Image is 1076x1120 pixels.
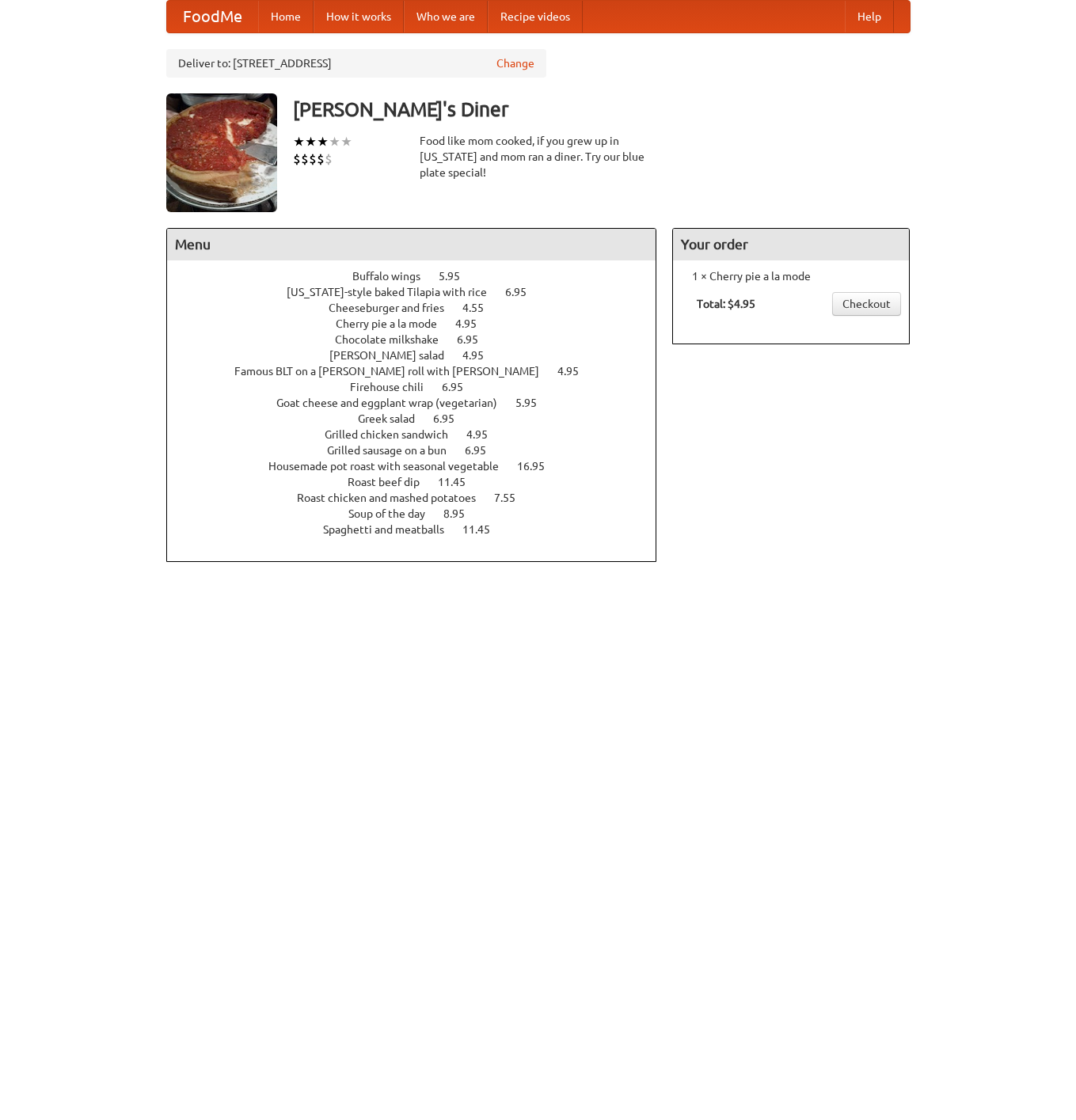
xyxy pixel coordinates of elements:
[348,507,494,520] a: Soup of the day 8.95
[314,1,404,32] a: How it works
[335,333,454,346] span: Chocolate milkshake
[462,349,500,362] span: 4.95
[301,150,309,168] li: $
[329,302,513,314] a: Cheeseburger and fries 4.55
[845,1,894,32] a: Help
[167,229,656,260] h4: Menu
[466,428,504,441] span: 4.95
[352,270,489,283] a: Buffalo wings 5.95
[297,492,545,504] a: Roast chicken and mashed potatoes 7.55
[325,428,464,441] span: Grilled chicken sandwich
[327,444,462,457] span: Grilled sausage on a bun
[352,270,436,283] span: Buffalo wings
[358,412,431,425] span: Greek salad
[287,286,556,298] a: [US_STATE]-style baked Tilapia with rice 6.95
[465,444,502,457] span: 6.95
[350,381,492,393] a: Firehouse chili 6.95
[404,1,488,32] a: Who we are
[258,1,314,32] a: Home
[325,428,517,441] a: Grilled chicken sandwich 4.95
[433,412,470,425] span: 6.95
[305,133,317,150] li: ★
[443,507,481,520] span: 8.95
[293,150,301,168] li: $
[323,523,460,536] span: Spaghetti and meatballs
[494,492,531,504] span: 7.55
[276,397,566,409] a: Goat cheese and eggplant wrap (vegetarian) 5.95
[317,150,325,168] li: $
[348,507,441,520] span: Soup of the day
[439,270,476,283] span: 5.95
[505,286,542,298] span: 6.95
[336,317,453,330] span: Cherry pie a la mode
[287,286,503,298] span: [US_STATE]-style baked Tilapia with rice
[329,349,460,362] span: [PERSON_NAME] salad
[496,55,534,71] a: Change
[557,365,595,378] span: 4.95
[442,381,479,393] span: 6.95
[832,292,901,316] a: Checkout
[323,523,519,536] a: Spaghetti and meatballs 11.45
[420,133,657,180] div: Food like mom cooked, if you grew up in [US_STATE] and mom ran a diner. Try our blue plate special!
[329,133,340,150] li: ★
[517,460,561,473] span: 16.95
[293,93,911,125] h3: [PERSON_NAME]'s Diner
[166,93,277,212] img: angular.jpg
[234,365,608,378] a: Famous BLT on a [PERSON_NAME] roll with [PERSON_NAME] 4.95
[325,150,333,168] li: $
[438,476,481,488] span: 11.45
[455,317,492,330] span: 4.95
[350,381,439,393] span: Firehouse chili
[329,302,460,314] span: Cheeseburger and fries
[329,349,513,362] a: [PERSON_NAME] salad 4.95
[697,298,755,310] b: Total: $4.95
[167,1,258,32] a: FoodMe
[335,333,508,346] a: Chocolate milkshake 6.95
[166,49,546,78] div: Deliver to: [STREET_ADDRESS]
[234,365,555,378] span: Famous BLT on a [PERSON_NAME] roll with [PERSON_NAME]
[462,302,500,314] span: 4.55
[488,1,583,32] a: Recipe videos
[309,150,317,168] li: $
[327,444,515,457] a: Grilled sausage on a bun 6.95
[276,397,513,409] span: Goat cheese and eggplant wrap (vegetarian)
[340,133,352,150] li: ★
[317,133,329,150] li: ★
[348,476,495,488] a: Roast beef dip 11.45
[336,317,506,330] a: Cherry pie a la mode 4.95
[268,460,574,473] a: Housemade pot roast with seasonal vegetable 16.95
[293,133,305,150] li: ★
[515,397,553,409] span: 5.95
[673,229,909,260] h4: Your order
[358,412,484,425] a: Greek salad 6.95
[348,476,435,488] span: Roast beef dip
[681,268,901,284] li: 1 × Cherry pie a la mode
[268,460,515,473] span: Housemade pot roast with seasonal vegetable
[462,523,506,536] span: 11.45
[457,333,494,346] span: 6.95
[297,492,492,504] span: Roast chicken and mashed potatoes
